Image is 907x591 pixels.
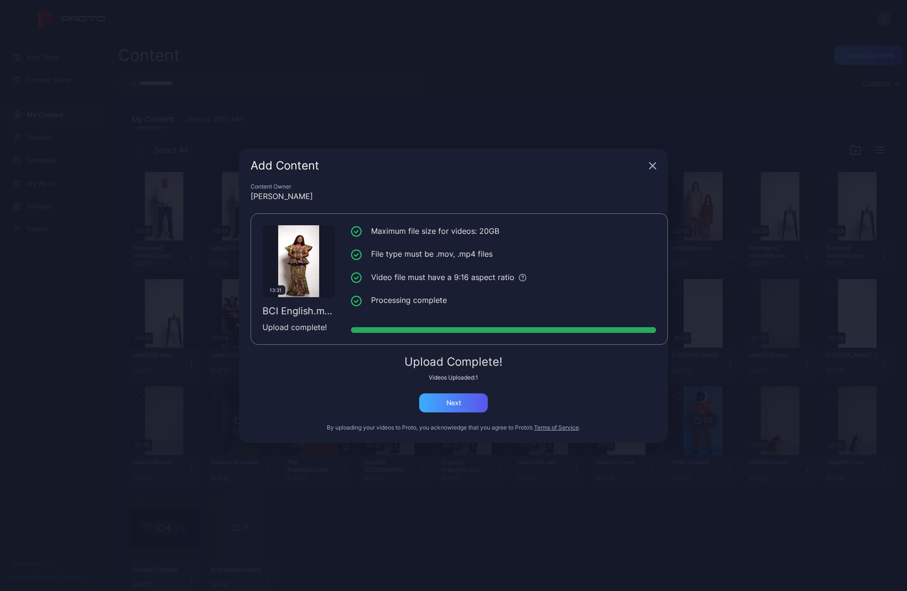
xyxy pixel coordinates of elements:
[446,399,461,407] div: Next
[351,294,656,306] li: Processing complete
[265,285,285,295] div: 13:31
[262,321,335,333] div: Upload complete!
[419,393,488,412] button: Next
[251,190,656,202] div: [PERSON_NAME]
[534,424,579,431] button: Terms of Service
[262,305,335,317] div: BCI English.mov
[251,374,656,381] div: Videos Uploaded: 1
[351,225,656,237] li: Maximum file size for videos: 20GB
[251,424,656,431] div: By uploading your videos to Proto, you acknowledge that you agree to Proto’s .
[251,356,656,368] div: Upload Complete!
[251,160,645,171] div: Add Content
[251,183,656,190] div: Content Owner
[351,271,656,283] li: Video file must have a 9:16 aspect ratio
[351,248,656,260] li: File type must be .mov, .mp4 files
